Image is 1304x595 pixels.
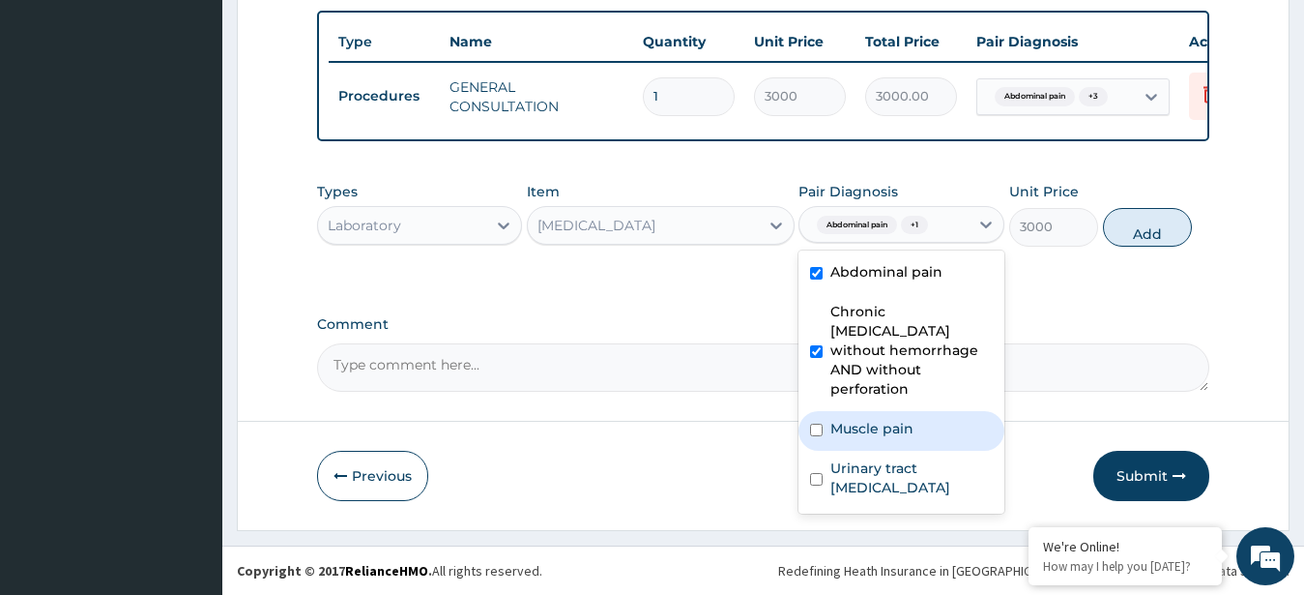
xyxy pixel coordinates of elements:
[10,393,368,461] textarea: Type your message and hit 'Enter'
[1179,22,1276,61] th: Actions
[537,216,655,235] div: [MEDICAL_DATA]
[817,216,897,235] span: Abdominal pain
[329,78,440,114] td: Procedures
[440,22,633,61] th: Name
[36,97,78,145] img: d_794563401_company_1708531726252_794563401
[633,22,744,61] th: Quantity
[798,182,898,201] label: Pair Diagnosis
[222,546,1304,595] footer: All rights reserved.
[995,87,1075,106] span: Abdominal pain
[101,108,325,134] div: Chat with us now
[329,24,440,60] th: Type
[830,459,993,497] label: Urinary tract [MEDICAL_DATA]
[112,176,267,372] span: We're online!
[830,262,942,282] label: Abdominal pain
[1009,182,1079,201] label: Unit Price
[317,451,428,501] button: Previous
[527,182,560,201] label: Item
[778,561,1290,580] div: Redefining Heath Insurance in [GEOGRAPHIC_DATA] using Telemedicine and Data Science!
[1043,558,1207,575] p: How may I help you today?
[317,316,1210,333] label: Comment
[1043,538,1207,555] div: We're Online!
[317,10,363,56] div: Minimize live chat window
[440,68,633,126] td: GENERAL CONSULTATION
[855,22,967,61] th: Total Price
[237,562,432,580] strong: Copyright © 2017 .
[328,216,401,235] div: Laboratory
[1079,87,1108,106] span: + 3
[967,22,1179,61] th: Pair Diagnosis
[345,562,428,580] a: RelianceHMO
[901,216,928,235] span: + 1
[830,302,993,399] label: Chronic [MEDICAL_DATA] without hemorrhage AND without perforation
[317,184,358,200] label: Types
[1093,451,1209,501] button: Submit
[1103,208,1192,247] button: Add
[830,419,913,438] label: Muscle pain
[744,22,855,61] th: Unit Price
